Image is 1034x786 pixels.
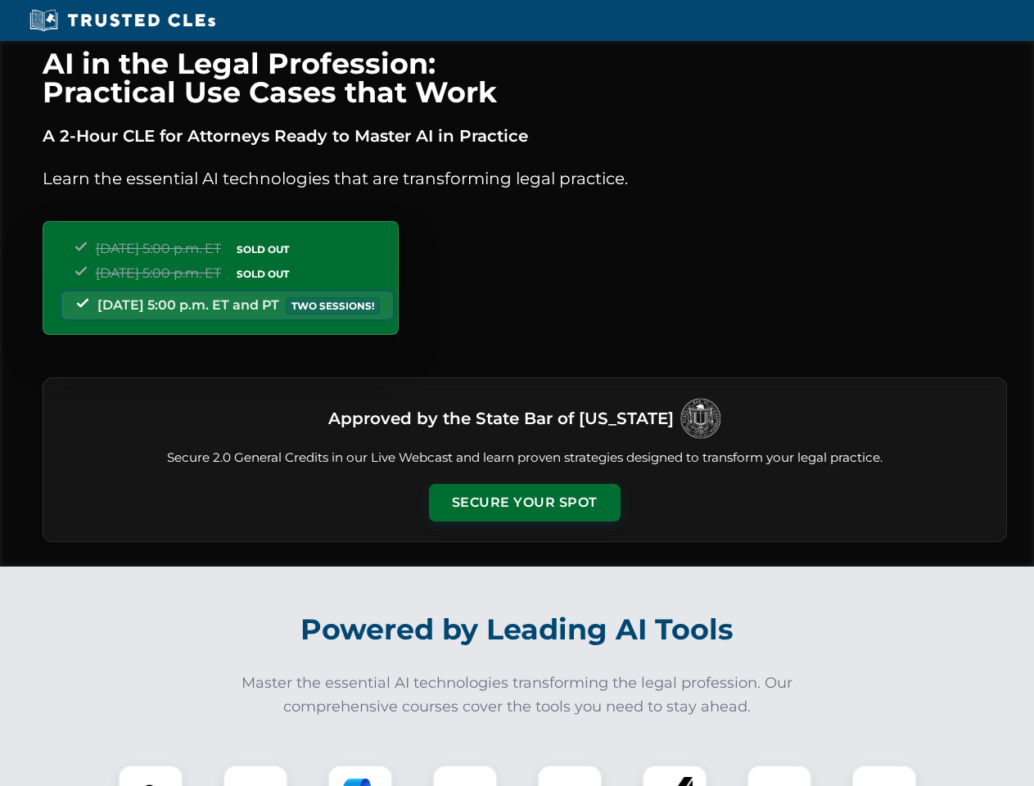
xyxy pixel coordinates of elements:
span: [DATE] 5:00 p.m. ET [96,265,221,281]
p: Master the essential AI technologies transforming the legal profession. Our comprehensive courses... [231,671,804,719]
img: Trusted CLEs [25,8,220,33]
span: [DATE] 5:00 p.m. ET [96,241,221,256]
h2: Powered by Leading AI Tools [64,601,971,658]
img: Logo [680,398,721,439]
h3: Approved by the State Bar of [US_STATE] [328,404,674,433]
p: Learn the essential AI technologies that are transforming legal practice. [43,165,1007,192]
p: A 2-Hour CLE for Attorneys Ready to Master AI in Practice [43,123,1007,149]
button: Secure Your Spot [429,484,621,522]
p: Secure 2.0 General Credits in our Live Webcast and learn proven strategies designed to transform ... [63,449,987,468]
span: SOLD OUT [231,265,295,282]
span: SOLD OUT [231,241,295,258]
h1: AI in the Legal Profession: Practical Use Cases that Work [43,49,1007,106]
